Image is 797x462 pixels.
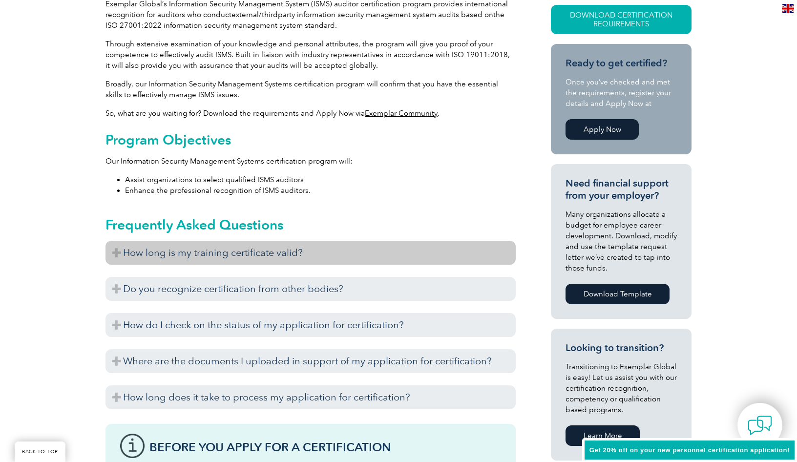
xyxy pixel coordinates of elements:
[748,413,772,438] img: contact-chat.png
[566,284,670,304] a: Download Template
[365,109,438,118] a: Exemplar Community
[589,446,790,454] span: Get 20% off on your new personnel certification application!
[566,57,677,69] h3: Ready to get certified?
[105,217,516,232] h2: Frequently Asked Questions
[105,79,516,100] p: Broadly, our Information Security Management Systems certification program will confirm that you ...
[149,441,501,453] h3: Before You Apply For a Certification
[105,385,516,409] h3: How long does it take to process my application for certification?
[125,185,516,196] li: Enhance the professional recognition of ISMS auditors.
[125,174,516,185] li: Assist organizations to select qualified ISMS auditors
[105,132,516,147] h2: Program Objectives
[105,108,516,119] p: So, what are you waiting for? Download the requirements and Apply Now via .
[15,441,65,462] a: BACK TO TOP
[566,119,639,140] a: Apply Now
[105,313,516,337] h3: How do I check on the status of my application for certification?
[566,209,677,273] p: Many organizations allocate a budget for employee career development. Download, modify and use th...
[231,10,278,19] span: external/third
[105,156,516,167] p: Our Information Security Management Systems certification program will:
[566,425,640,446] a: Learn More
[566,342,677,354] h3: Looking to transition?
[278,10,493,19] span: party information security management system audits based on
[105,277,516,301] h3: Do you recognize certification from other bodies?
[105,349,516,373] h3: Where are the documents I uploaded in support of my application for certification?
[782,4,794,13] img: en
[551,5,692,34] a: Download Certification Requirements
[105,39,516,71] p: Through extensive examination of your knowledge and personal attributes, the program will give yo...
[566,177,677,202] h3: Need financial support from your employer?
[105,241,516,265] h3: How long is my training certificate valid?
[566,77,677,109] p: Once you’ve checked and met the requirements, register your details and Apply Now at
[566,361,677,415] p: Transitioning to Exemplar Global is easy! Let us assist you with our certification recognition, c...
